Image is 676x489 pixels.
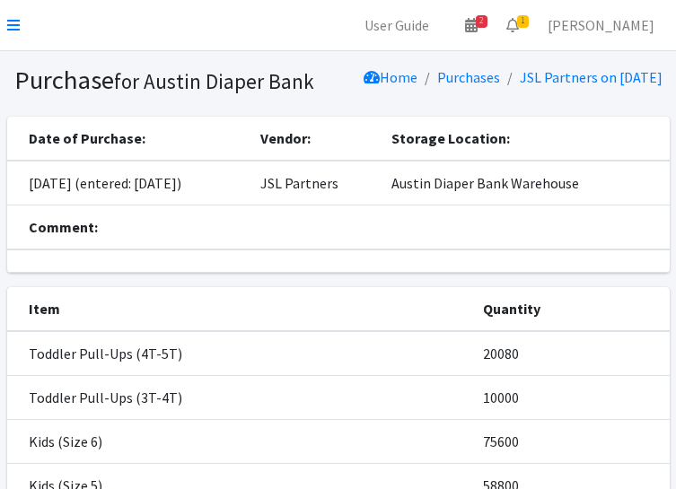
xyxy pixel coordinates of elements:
small: for Austin Diaper Bank [114,68,314,94]
a: Home [364,68,417,86]
td: 75600 [472,419,670,463]
a: 1 [492,7,533,43]
a: [PERSON_NAME] [533,7,669,43]
td: JSL Partners [250,161,381,205]
a: User Guide [350,7,443,43]
a: 2 [451,7,492,43]
th: Quantity [472,287,670,331]
th: Item [7,287,472,331]
span: 1 [517,15,529,28]
td: 10000 [472,375,670,419]
th: Vendor: [250,117,381,161]
a: Purchases [437,68,500,86]
td: Toddler Pull-Ups (4T-5T) [7,331,472,376]
td: [DATE] (entered: [DATE]) [7,161,250,205]
h1: Purchase [14,65,332,96]
td: Toddler Pull-Ups (3T-4T) [7,375,472,419]
td: Kids (Size 6) [7,419,472,463]
td: Austin Diaper Bank Warehouse [381,161,670,205]
th: Storage Location: [381,117,670,161]
a: JSL Partners on [DATE] [520,68,663,86]
td: 20080 [472,331,670,376]
th: Date of Purchase: [7,117,250,161]
span: 2 [476,15,487,28]
th: Comment: [7,205,670,249]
